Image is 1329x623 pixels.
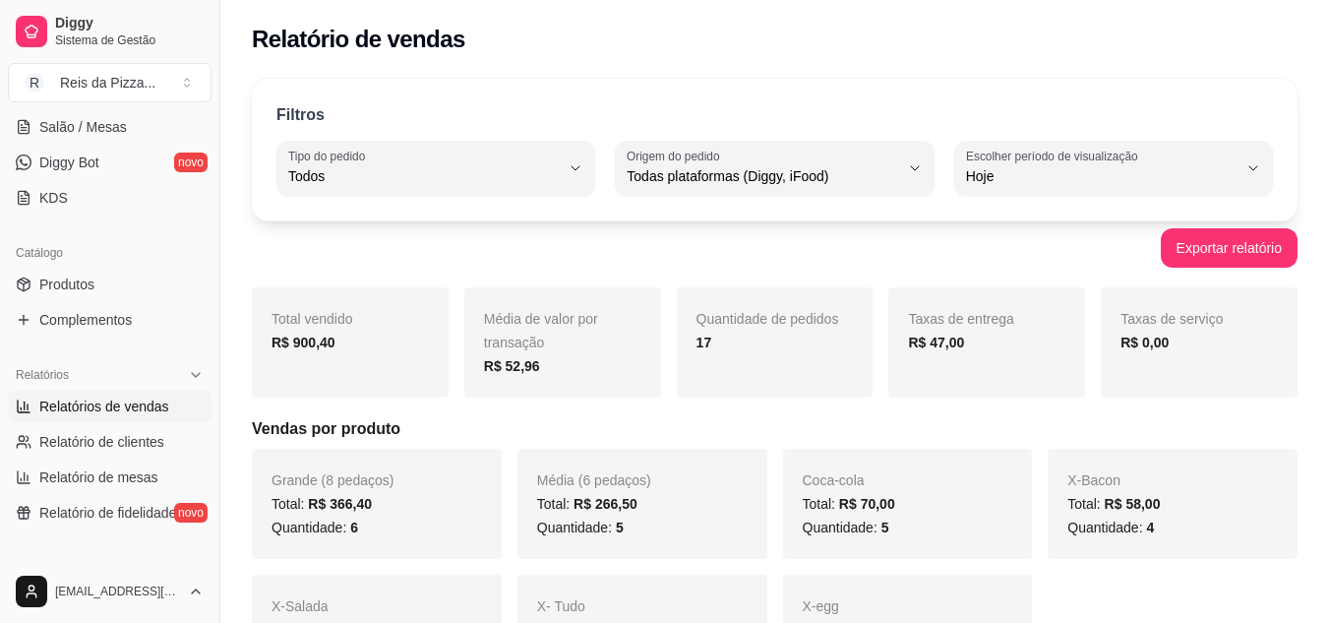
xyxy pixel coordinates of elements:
button: [EMAIL_ADDRESS][DOMAIN_NAME] [8,568,211,615]
span: X-egg [803,598,839,614]
label: Origem do pedido [627,148,726,164]
strong: R$ 0,00 [1120,335,1169,350]
span: Quantidade: [1067,520,1154,535]
span: R$ 266,50 [574,496,637,512]
span: X-Bacon [1067,472,1120,488]
strong: 17 [696,335,712,350]
div: Catálogo [8,237,211,269]
button: Select a team [8,63,211,102]
span: Produtos [39,275,94,294]
span: Total: [272,496,372,512]
button: Exportar relatório [1161,228,1298,268]
span: 6 [350,520,358,535]
span: Salão / Mesas [39,117,127,137]
span: Relatório de clientes [39,432,164,452]
span: Taxas de serviço [1120,311,1223,327]
span: Complementos [39,310,132,330]
a: Relatórios de vendas [8,391,211,422]
span: Relatório de mesas [39,467,158,487]
strong: R$ 52,96 [484,358,540,374]
span: Diggy Bot [39,153,99,172]
span: [EMAIL_ADDRESS][DOMAIN_NAME] [55,584,180,599]
a: Diggy Botnovo [8,147,211,178]
span: Quantidade: [803,520,889,535]
p: Filtros [276,103,325,127]
a: Salão / Mesas [8,111,211,143]
span: Relatório de fidelidade [39,503,176,523]
span: Total: [537,496,637,512]
strong: R$ 47,00 [908,335,964,350]
span: R [25,73,44,93]
label: Tipo do pedido [288,148,372,164]
span: R$ 58,00 [1105,496,1161,512]
a: DiggySistema de Gestão [8,8,211,55]
a: KDS [8,182,211,214]
a: Relatório de clientes [8,426,211,458]
span: 5 [881,520,889,535]
span: Quantidade: [272,520,358,535]
span: Diggy [55,15,204,32]
span: Média de valor por transação [484,311,598,350]
label: Escolher período de visualização [966,148,1144,164]
button: Origem do pedidoTodas plataformas (Diggy, iFood) [615,141,934,196]
button: Escolher período de visualizaçãoHoje [954,141,1273,196]
span: Relatórios [16,367,69,383]
span: KDS [39,188,68,208]
span: R$ 70,00 [839,496,895,512]
span: Relatórios de vendas [39,397,169,416]
span: Hoje [966,166,1238,186]
span: Média (6 pedaços) [537,472,651,488]
span: Taxas de entrega [908,311,1013,327]
span: 5 [616,520,624,535]
span: Quantidade: [537,520,624,535]
span: X-Salada [272,598,329,614]
span: Sistema de Gestão [55,32,204,48]
div: Reis da Pizza ... [60,73,155,93]
span: Coca-cola [803,472,865,488]
span: X- Tudo [537,598,585,614]
h5: Vendas por produto [252,417,1298,441]
span: Grande (8 pedaços) [272,472,394,488]
span: Todos [288,166,560,186]
span: 4 [1146,520,1154,535]
div: Gerenciar [8,552,211,584]
span: Quantidade de pedidos [696,311,839,327]
button: Tipo do pedidoTodos [276,141,595,196]
span: Total vendido [272,311,353,327]
a: Produtos [8,269,211,300]
a: Complementos [8,304,211,336]
span: R$ 366,40 [308,496,372,512]
span: Todas plataformas (Diggy, iFood) [627,166,898,186]
a: Relatório de fidelidadenovo [8,497,211,529]
span: Total: [1067,496,1160,512]
a: Relatório de mesas [8,462,211,493]
span: Total: [803,496,895,512]
h2: Relatório de vendas [252,24,465,55]
strong: R$ 900,40 [272,335,335,350]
